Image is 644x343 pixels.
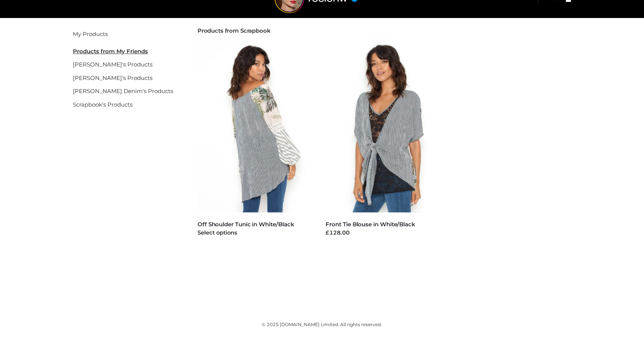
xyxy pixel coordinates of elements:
a: My Products [73,30,108,38]
div: £128.00 [326,229,443,237]
a: [PERSON_NAME]'s Products [73,74,153,81]
h2: Products from Scrapbook [198,27,571,34]
a: [PERSON_NAME]'s Products [73,61,153,68]
div: © 2025 [DOMAIN_NAME] Limited. All rights reserved. [73,321,571,328]
a: [PERSON_NAME] Denim's Products [73,87,173,95]
u: Products from My Friends [73,48,148,55]
a: Front Tie Blouse in White/Black [326,221,415,228]
a: Off Shoulder Tunic in White/Black [198,221,294,228]
a: Select options [198,229,237,236]
a: Scrapbook's Products [73,101,133,108]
